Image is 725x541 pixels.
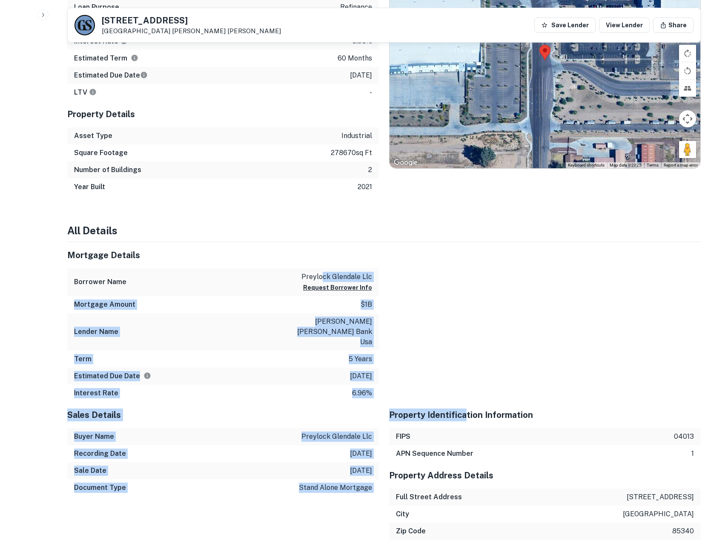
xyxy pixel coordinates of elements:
p: [DATE] [350,466,372,476]
svg: LTVs displayed on the website are for informational purposes only and may be reported incorrectly... [89,88,97,96]
h5: Property Details [67,108,379,121]
h5: Mortgage Details [67,249,379,262]
button: Map camera controls [679,110,696,127]
h6: Borrower Name [74,277,126,287]
h6: Asset Type [74,131,112,141]
h6: Year Built [74,182,105,192]
h6: Recording Date [74,449,126,459]
h6: FIPS [396,432,410,442]
h6: Loan Purpose [74,2,119,12]
p: 5 years [349,354,372,364]
img: Google [392,157,420,168]
p: stand alone mortgage [299,483,372,493]
h6: APN Sequence Number [396,449,473,459]
a: [PERSON_NAME] [PERSON_NAME] [172,27,281,35]
svg: Term is based on a standard schedule for this type of loan. [131,54,138,62]
p: 60 months [338,53,372,63]
button: Keyboard shortcuts [568,162,605,168]
h5: Sales Details [67,409,379,421]
h6: Zip Code [396,526,426,536]
p: preylock glendale llc [301,272,372,282]
h6: Interest Rate [74,388,118,398]
p: 2 [368,165,372,175]
h6: Sale Date [74,466,106,476]
h6: LTV [74,87,97,98]
h6: Square Footage [74,148,128,158]
button: Rotate map clockwise [679,45,696,62]
button: Request Borrower Info [303,282,372,293]
button: Rotate map counterclockwise [679,62,696,79]
p: [GEOGRAPHIC_DATA] [102,27,281,35]
p: 278670 sq ft [331,148,372,158]
svg: Estimate is based on a standard schedule for this type of loan. [140,71,148,79]
h6: Estimated Term [74,53,138,63]
p: [GEOGRAPHIC_DATA] [623,509,694,519]
p: [DATE] [350,70,372,81]
h6: Lender Name [74,327,118,337]
button: Save Lender [534,17,596,33]
p: [DATE] [350,371,372,381]
p: 85340 [672,526,694,536]
h5: Property Address Details [389,469,701,482]
h5: Property Identification Information [389,409,701,421]
h6: Mortgage Amount [74,299,135,310]
svg: Estimate is based on a standard schedule for this type of loan. [143,372,151,380]
button: Share [653,17,693,33]
a: Open this area in Google Maps (opens a new window) [392,157,420,168]
h5: [STREET_ADDRESS] [102,16,281,25]
p: 04013 [674,432,694,442]
h6: Estimated Due Date [74,70,148,81]
a: Terms (opens in new tab) [647,163,659,167]
h6: Estimated Due Date [74,371,151,381]
p: refinance [340,2,372,12]
p: $1b [361,299,372,310]
p: industrial [341,131,372,141]
p: preylock glendale llc [301,432,372,442]
h6: Number of Buildings [74,165,141,175]
iframe: Chat Widget [682,473,725,514]
h6: Term [74,354,92,364]
h4: All Details [67,223,701,238]
p: 2021 [358,182,372,192]
a: Report a map error [664,163,698,167]
p: 1 [691,449,694,459]
h6: Full Street Address [396,492,462,502]
a: View Lender [599,17,650,33]
h6: Buyer Name [74,432,114,442]
button: Drag Pegman onto the map to open Street View [679,141,696,158]
p: - [370,87,372,98]
span: Map data ©2025 [610,163,642,167]
button: Tilt map [679,80,696,97]
p: [PERSON_NAME] [PERSON_NAME] bank usa [295,317,372,347]
p: 6.96% [352,388,372,398]
p: [DATE] [350,449,372,459]
h6: City [396,509,409,519]
h6: Document Type [74,483,126,493]
p: [STREET_ADDRESS] [627,492,694,502]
